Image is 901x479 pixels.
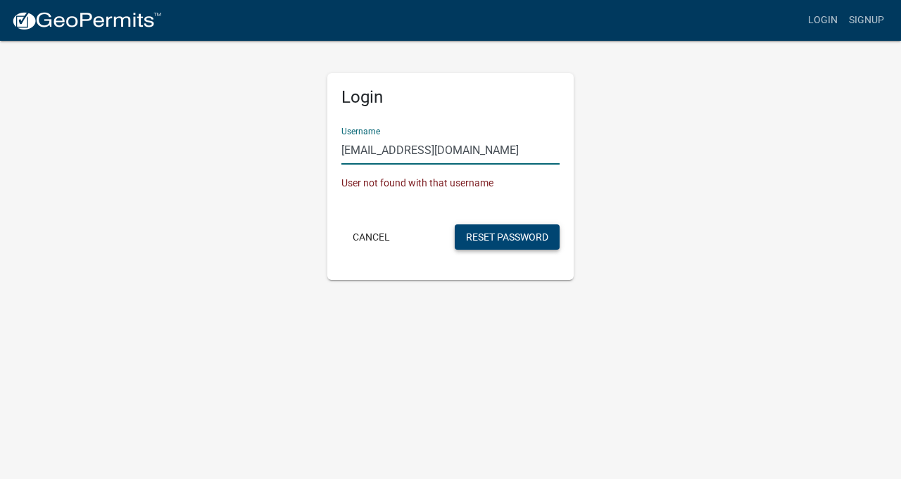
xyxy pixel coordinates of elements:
div: User not found with that username [341,176,560,191]
button: Reset Password [455,224,560,250]
button: Cancel [341,224,401,250]
a: Login [802,7,843,34]
a: Signup [843,7,890,34]
h5: Login [341,87,560,108]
